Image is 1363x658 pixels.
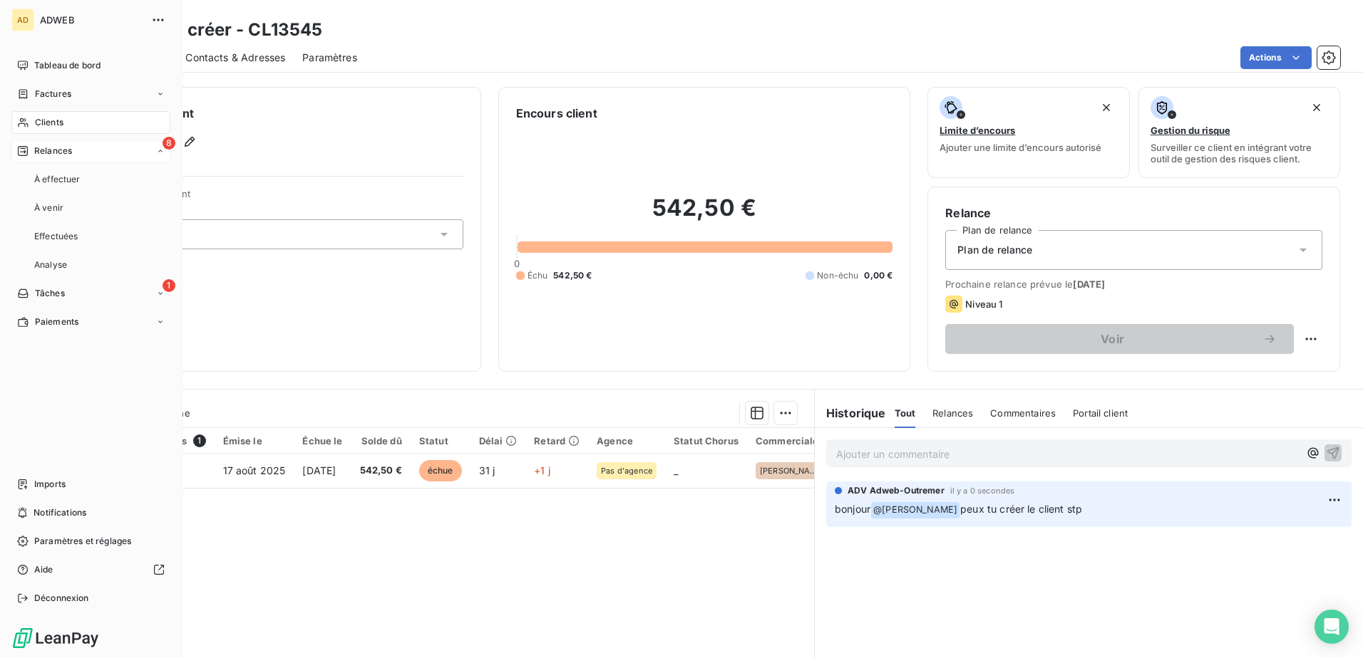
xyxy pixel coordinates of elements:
[11,627,100,649] img: Logo LeanPay
[302,464,336,476] span: [DATE]
[601,466,652,475] span: Pas d'agence
[553,269,592,282] span: 542,50 €
[34,478,66,491] span: Imports
[597,435,657,446] div: Agence
[960,503,1082,515] span: peux tu créer le client stp
[115,188,463,208] span: Propriétés Client
[1073,407,1128,419] span: Portail client
[35,116,63,129] span: Clients
[927,87,1129,178] button: Limite d’encoursAjouter une limite d’encours autorisé
[34,258,67,271] span: Analyse
[817,269,858,282] span: Non-échu
[35,287,65,300] span: Tâches
[1151,142,1328,164] span: Surveiller ce client en intégrant votre outil de gestion des risques client.
[945,324,1294,354] button: Voir
[1315,610,1349,644] div: Open Intercom Messenger
[1151,125,1230,136] span: Gestion du risque
[895,407,916,419] span: Tout
[34,535,131,548] span: Paramètres et réglages
[40,14,143,26] span: ADWEB
[962,333,1262,345] span: Voir
[674,464,678,476] span: _
[34,202,63,214] span: À venir
[185,51,285,65] span: Contacts & Adresses
[756,435,827,446] div: Commerciale
[760,466,823,475] span: [PERSON_NAME]
[965,298,1002,310] span: Niveau 1
[34,173,81,186] span: À effectuer
[957,243,1032,257] span: Plan de relance
[34,230,78,243] span: Effectuées
[514,258,520,269] span: 0
[940,125,1015,136] span: Limite d’encours
[223,464,286,476] span: 17 août 2025
[871,502,960,518] span: @ [PERSON_NAME]
[302,435,342,446] div: Échue le
[848,484,945,497] span: ADV Adweb-Outremer
[34,506,86,519] span: Notifications
[950,486,1015,495] span: il y a 0 secondes
[125,17,322,43] h3: Tiers à créer - CL13545
[1240,46,1312,69] button: Actions
[1138,87,1340,178] button: Gestion du risqueSurveiller ce client en intégrant votre outil de gestion des risques client.
[11,558,170,581] a: Aide
[419,435,462,446] div: Statut
[34,563,53,576] span: Aide
[34,59,101,72] span: Tableau de bord
[360,464,402,478] span: 542,50 €
[864,269,893,282] span: 0,00 €
[945,204,1322,221] h6: Relance
[1073,278,1105,290] span: [DATE]
[940,142,1101,153] span: Ajouter une limite d’encours autorisé
[163,137,175,150] span: 8
[534,435,580,446] div: Retard
[419,460,462,481] span: échue
[35,315,78,328] span: Paiements
[223,435,286,446] div: Émise le
[193,434,206,447] span: 1
[528,269,548,282] span: Échu
[945,278,1322,290] span: Prochaine relance prévue le
[835,503,870,515] span: bonjour
[302,51,357,65] span: Paramètres
[479,435,518,446] div: Délai
[34,592,89,605] span: Déconnexion
[34,145,72,157] span: Relances
[11,9,34,31] div: AD
[990,407,1056,419] span: Commentaires
[534,464,550,476] span: +1 j
[163,279,175,292] span: 1
[674,435,739,446] div: Statut Chorus
[86,105,463,122] h6: Informations client
[516,105,597,122] h6: Encours client
[35,88,71,100] span: Factures
[932,407,973,419] span: Relances
[815,404,886,422] h6: Historique
[360,435,402,446] div: Solde dû
[516,194,893,236] h2: 542,50 €
[479,464,495,476] span: 31 j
